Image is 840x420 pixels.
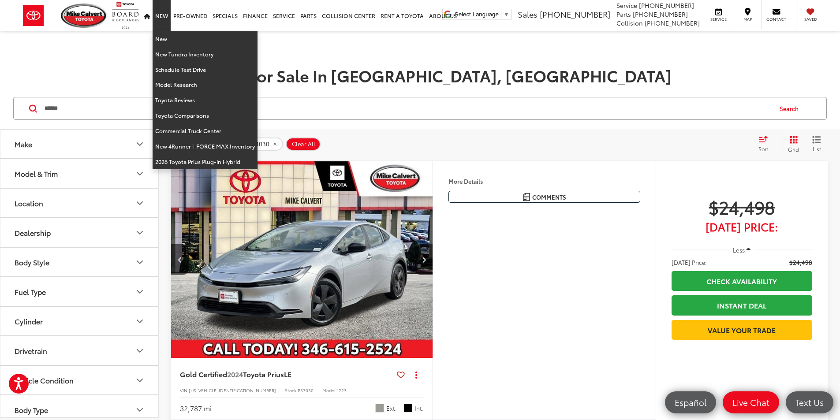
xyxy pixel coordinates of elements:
[403,404,412,413] span: Gradient Black
[709,16,728,22] span: Service
[729,242,755,258] button: Less
[786,391,833,413] a: Text Us
[153,62,258,78] a: Schedule Test Drive
[189,387,276,394] span: [US_VEHICLE_IDENTIFICATION_NUMBER]
[134,346,145,356] div: Drivetrain
[504,11,509,18] span: ▼
[670,397,711,408] span: Español
[0,159,159,188] button: Model & TrimModel & Trim
[134,316,145,327] div: Cylinder
[0,189,159,217] button: LocationLocation
[171,161,433,358] img: 2024 Toyota Prius LE
[414,404,424,413] span: Int.
[639,1,694,10] span: [PHONE_NUMBER]
[153,78,258,93] a: Model Research
[134,168,145,179] div: Model & Trim
[15,228,51,237] div: Dealership
[733,246,745,254] span: Less
[153,154,258,169] a: 2026 Toyota Prius Plug-in Hybrid
[672,295,812,315] a: Instant Deal
[180,369,393,379] a: Gold Certified2024Toyota PriusLE
[806,135,828,153] button: List View
[180,403,212,413] div: 32,787 mi
[15,376,74,384] div: Vehicle Condition
[171,161,433,358] a: 2024 Toyota Prius LE2024 Toyota Prius LE2024 Toyota Prius LE2024 Toyota Prius LE
[15,317,43,325] div: Cylinder
[134,375,145,386] div: Vehicle Condition
[0,277,159,306] button: Fuel TypeFuel Type
[153,139,258,154] a: New 4Runner i-FORCE MAX Inventory
[616,19,643,28] span: Collision
[298,387,314,394] span: P53030
[15,140,32,148] div: Make
[738,16,757,22] span: Map
[518,8,538,20] span: Sales
[337,387,347,394] span: 1223
[801,16,820,22] span: Saved
[15,258,49,266] div: Body Style
[15,199,43,207] div: Location
[672,222,812,231] span: [DATE] Price:
[633,10,688,19] span: [PHONE_NUMBER]
[0,218,159,247] button: DealershipDealership
[672,258,707,267] span: [DATE] Price:
[15,346,47,355] div: Drivetrain
[15,169,58,178] div: Model & Trim
[134,139,145,149] div: Make
[153,93,258,108] a: Toyota Reviews
[672,196,812,218] span: $24,498
[408,367,424,382] button: Actions
[791,397,828,408] span: Text Us
[227,369,243,379] span: 2024
[285,387,298,394] span: Stock:
[242,138,283,151] button: remove p53030
[0,307,159,335] button: CylinderCylinder
[322,387,337,394] span: Model:
[134,405,145,415] div: Body Type
[665,391,716,413] a: Español
[540,8,610,20] span: [PHONE_NUMBER]
[153,47,258,62] a: New Tundra Inventory
[61,4,108,28] img: Mike Calvert Toyota
[448,178,640,184] h4: More Details
[789,258,812,267] span: $24,498
[672,271,812,291] a: Check Availability
[788,145,799,153] span: Grid
[754,135,778,153] button: Select sort value
[15,405,48,414] div: Body Type
[766,16,786,22] span: Contact
[15,287,46,296] div: Fuel Type
[134,257,145,268] div: Body Style
[284,369,291,379] span: LE
[292,141,315,148] span: Clear All
[153,108,258,123] a: Toyota Comparisons
[672,320,812,340] a: Value Your Trade
[455,11,499,18] span: Select Language
[153,31,258,47] a: New
[616,10,631,19] span: Parts
[386,404,397,413] span: Ext.
[134,286,145,297] div: Fuel Type
[375,404,384,413] span: Cutting Edge
[523,193,530,201] img: Comments
[134,198,145,208] div: Location
[616,1,637,10] span: Service
[153,123,258,139] a: Commercial Truck Center
[415,371,417,378] span: dropdown dots
[645,19,700,28] span: [PHONE_NUMBER]
[728,397,774,408] span: Live Chat
[44,98,771,119] input: Search by Make, Model, or Keyword
[758,145,768,152] span: Sort
[248,141,269,148] span: p53030
[812,145,821,152] span: List
[455,11,509,18] a: Select Language​
[243,369,284,379] span: Toyota Prius
[180,369,227,379] span: Gold Certified
[134,227,145,238] div: Dealership
[771,97,811,119] button: Search
[532,193,566,201] span: Comments
[723,391,779,413] a: Live Chat
[0,248,159,276] button: Body StyleBody Style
